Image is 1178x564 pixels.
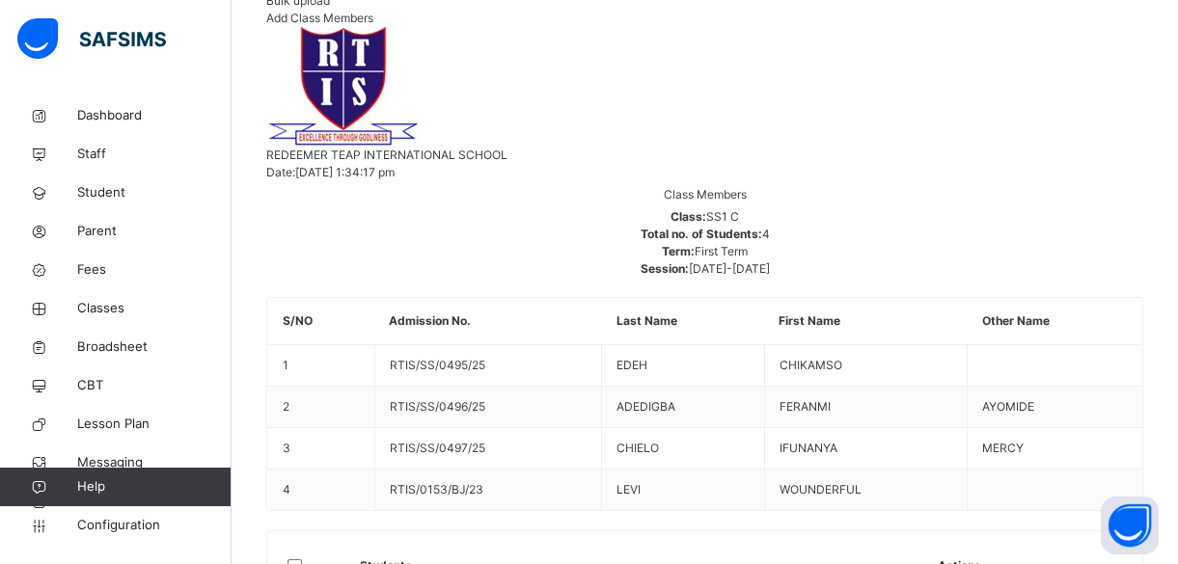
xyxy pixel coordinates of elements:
img: rtis.png [266,27,421,147]
td: AYOMIDE [968,387,1142,428]
td: RTIS/SS/0495/25 [374,345,602,387]
span: Staff [77,145,232,164]
span: Term: [662,244,695,258]
td: ADEDIGBA [602,387,765,428]
span: Help [77,477,231,497]
th: First Name [764,298,967,345]
span: Configuration [77,516,231,535]
span: 4 [762,227,770,241]
td: RTIS/SS/0497/25 [374,428,602,470]
th: Last Name [602,298,765,345]
span: Fees [77,260,232,280]
th: Admission No. [374,298,602,345]
td: EDEH [602,345,765,387]
span: Parent [77,222,232,241]
span: Student [77,183,232,202]
span: Class: [671,209,706,224]
span: Lesson Plan [77,415,232,434]
span: First Term [695,244,748,258]
span: Classes [77,299,232,318]
td: 2 [268,387,375,428]
span: [DATE]-[DATE] [689,261,770,276]
span: Broadsheet [77,337,232,357]
button: Open asap [1101,497,1159,554]
td: RTIS/0153/BJ/23 [374,470,602,511]
td: 1 [268,345,375,387]
td: WOUNDERFUL [764,470,967,511]
span: CBT [77,376,232,395]
span: Add Class Members [266,11,373,25]
td: CHIKAMSO [764,345,967,387]
span: REDEEMER TEAP INTERNATIONAL SCHOOL [266,148,507,162]
span: Date: [266,165,295,179]
td: IFUNANYA [764,428,967,470]
th: S/NO [268,298,375,345]
td: 3 [268,428,375,470]
span: Total no. of Students: [641,227,762,241]
span: Class Members [664,187,747,201]
td: LEVI [602,470,765,511]
td: 4 [268,470,375,511]
td: RTIS/SS/0496/25 [374,387,602,428]
span: Session: [641,261,689,276]
td: FERANMI [764,387,967,428]
span: Dashboard [77,106,232,125]
th: Other Name [968,298,1142,345]
td: MERCY [968,428,1142,470]
img: safsims [17,18,166,59]
span: [DATE] 1:34:17 pm [295,165,395,179]
span: Messaging [77,453,232,472]
td: CHIELO [602,428,765,470]
span: SS1 C [706,209,739,224]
